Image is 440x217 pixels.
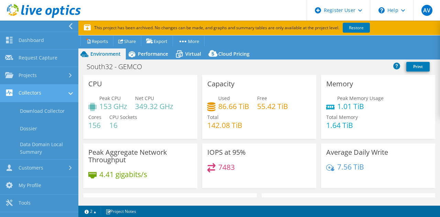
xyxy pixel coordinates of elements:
[207,149,246,156] h3: IOPS at 95%
[109,114,137,120] span: CPU Sockets
[80,36,113,46] a: Reports
[138,51,168,57] span: Performance
[88,80,102,88] h3: CPU
[337,163,364,171] h4: 7.56 TiB
[88,149,192,164] h3: Peak Aggregate Network Throughput
[99,171,147,178] h4: 4.41 gigabits/s
[101,207,141,216] a: Project Notes
[88,114,101,120] span: Cores
[80,207,101,216] a: 2
[84,63,153,70] h1: South32 - GEMCO
[343,23,370,33] a: Restore
[141,36,173,46] a: Export
[84,24,409,32] p: This project has been archived. No changes can be made, and graphs and summary tables are only av...
[99,102,127,110] h4: 153 GHz
[135,102,173,110] h4: 349.32 GHz
[406,62,430,72] a: Print
[207,114,219,120] span: Total
[207,80,234,88] h3: Capacity
[326,121,358,129] h4: 1.64 TiB
[257,95,267,101] span: Free
[257,102,288,110] h4: 55.42 TiB
[218,102,249,110] h4: 86.66 TiB
[113,36,141,46] a: Share
[326,114,358,120] span: Total Memory
[88,121,101,129] h4: 156
[337,102,384,110] h4: 1.01 TiB
[218,51,250,57] span: Cloud Pricing
[109,121,137,129] h4: 16
[337,95,384,101] span: Peak Memory Usage
[173,36,205,46] a: More
[218,95,230,101] span: Used
[185,51,201,57] span: Virtual
[135,95,154,101] span: Net CPU
[326,149,388,156] h3: Average Daily Write
[90,51,121,57] span: Environment
[207,121,242,129] h4: 142.08 TiB
[378,7,385,13] svg: \n
[326,80,353,88] h3: Memory
[218,163,235,171] h4: 7483
[99,95,121,101] span: Peak CPU
[421,5,432,16] span: AV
